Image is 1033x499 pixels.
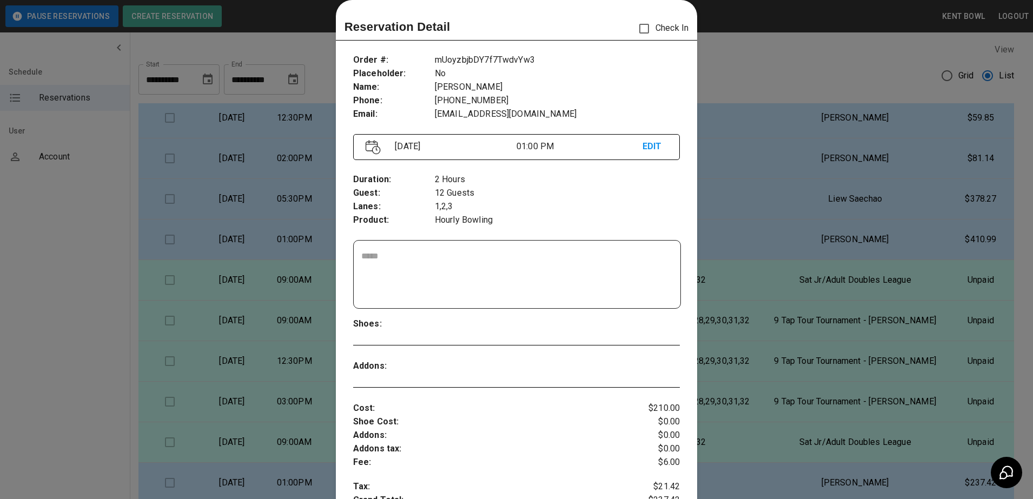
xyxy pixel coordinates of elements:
[435,173,680,187] p: 2 Hours
[353,317,435,331] p: Shoes :
[353,360,435,373] p: Addons :
[435,108,680,121] p: [EMAIL_ADDRESS][DOMAIN_NAME]
[353,442,626,456] p: Addons tax :
[626,456,680,469] p: $6.00
[353,214,435,227] p: Product :
[353,456,626,469] p: Fee :
[626,480,680,494] p: $21.42
[516,140,643,153] p: 01:00 PM
[435,214,680,227] p: Hourly Bowling
[353,67,435,81] p: Placeholder :
[435,67,680,81] p: No
[353,415,626,429] p: Shoe Cost :
[390,140,516,153] p: [DATE]
[633,17,688,40] p: Check In
[626,442,680,456] p: $0.00
[353,94,435,108] p: Phone :
[353,429,626,442] p: Addons :
[353,173,435,187] p: Duration :
[353,54,435,67] p: Order # :
[353,402,626,415] p: Cost :
[366,140,381,155] img: Vector
[435,94,680,108] p: [PHONE_NUMBER]
[626,429,680,442] p: $0.00
[435,81,680,94] p: [PERSON_NAME]
[353,200,435,214] p: Lanes :
[353,187,435,200] p: Guest :
[643,140,668,154] p: EDIT
[345,18,451,36] p: Reservation Detail
[435,187,680,200] p: 12 Guests
[353,108,435,121] p: Email :
[435,54,680,67] p: mUoyzbjbDY7f7TwdvYw3
[435,200,680,214] p: 1,2,3
[626,415,680,429] p: $0.00
[353,81,435,94] p: Name :
[626,402,680,415] p: $210.00
[353,480,626,494] p: Tax :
